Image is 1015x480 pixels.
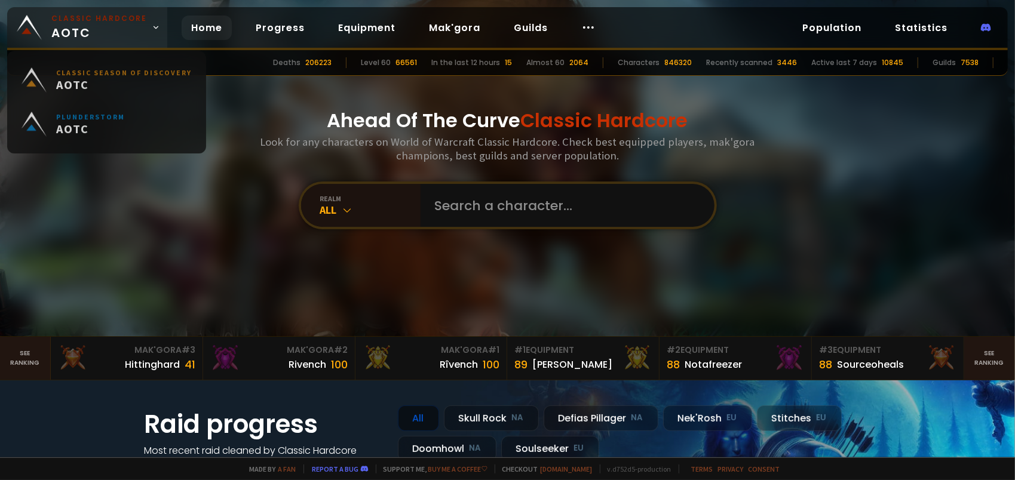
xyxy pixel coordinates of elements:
[514,344,652,356] div: Equipment
[964,337,1015,380] a: Seeranking
[819,344,833,356] span: # 3
[933,57,956,68] div: Guilds
[428,184,700,227] input: Search a character...
[256,135,760,162] h3: Look for any characters on World of Warcraft Classic Hardcore. Check best equipped players, mak'g...
[812,337,964,380] a: #3Equipment88Sourceoheals
[706,57,772,68] div: Recently scanned
[749,464,780,473] a: Consent
[817,412,827,424] small: EU
[574,442,584,454] small: EU
[526,57,565,68] div: Almost 60
[361,57,391,68] div: Level 60
[514,344,526,356] span: # 1
[334,344,348,356] span: # 2
[320,194,421,203] div: realm
[145,443,384,473] h4: Most recent raid cleaned by Classic Hardcore guilds
[210,344,348,356] div: Mak'Gora
[663,405,752,431] div: Nek'Rosh
[289,357,326,372] div: Rivench
[961,57,979,68] div: 7538
[483,356,499,373] div: 100
[51,13,147,42] span: AOTC
[504,16,557,40] a: Guilds
[185,356,195,373] div: 41
[51,13,147,24] small: Classic Hardcore
[777,57,797,68] div: 3446
[278,464,296,473] a: a fan
[243,464,296,473] span: Made by
[507,337,660,380] a: #1Equipment89[PERSON_NAME]
[125,357,180,372] div: Hittinghard
[329,16,405,40] a: Equipment
[521,107,688,134] span: Classic Hardcore
[320,203,421,217] div: All
[488,344,499,356] span: # 1
[273,57,300,68] div: Deaths
[312,464,359,473] a: Report a bug
[398,436,496,461] div: Doomhowl
[600,464,671,473] span: v. d752d5 - production
[428,464,487,473] a: Buy me a coffee
[532,357,612,372] div: [PERSON_NAME]
[569,57,588,68] div: 2064
[631,412,643,424] small: NA
[440,357,478,372] div: Rîvench
[14,104,199,149] a: PlunderstormAOTC
[882,57,903,68] div: 10845
[885,16,957,40] a: Statistics
[51,337,203,380] a: Mak'Gora#3Hittinghard41
[363,344,500,356] div: Mak'Gora
[14,60,199,104] a: Classic Season of DiscoveryAOTC
[56,124,125,139] span: AOTC
[444,405,539,431] div: Skull Rock
[819,356,832,373] div: 88
[691,464,713,473] a: Terms
[618,57,660,68] div: Characters
[327,106,688,135] h1: Ahead Of The Curve
[398,405,439,431] div: All
[664,57,692,68] div: 846320
[512,412,524,424] small: NA
[355,337,508,380] a: Mak'Gora#1Rîvench100
[419,16,490,40] a: Mak'gora
[56,70,192,79] small: Classic Season of Discovery
[376,464,487,473] span: Support me,
[660,337,812,380] a: #2Equipment88Notafreezer
[544,405,658,431] div: Defias Pillager
[395,57,417,68] div: 66561
[667,356,680,373] div: 88
[667,344,804,356] div: Equipment
[56,79,192,94] span: AOTC
[685,357,742,372] div: Notafreezer
[718,464,744,473] a: Privacy
[793,16,871,40] a: Population
[727,412,737,424] small: EU
[145,405,384,443] h1: Raid progress
[182,16,232,40] a: Home
[56,115,125,124] small: Plunderstorm
[331,356,348,373] div: 100
[431,57,500,68] div: In the last 12 hours
[7,7,167,48] a: Classic HardcoreAOTC
[501,436,599,461] div: Soulseeker
[757,405,842,431] div: Stitches
[203,337,355,380] a: Mak'Gora#2Rivench100
[819,344,956,356] div: Equipment
[495,464,593,473] span: Checkout
[470,442,482,454] small: NA
[246,16,314,40] a: Progress
[541,464,593,473] a: [DOMAIN_NAME]
[837,357,904,372] div: Sourceoheals
[811,57,877,68] div: Active last 7 days
[182,344,195,356] span: # 3
[514,356,528,373] div: 89
[305,57,332,68] div: 206223
[667,344,680,356] span: # 2
[505,57,512,68] div: 15
[58,344,195,356] div: Mak'Gora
